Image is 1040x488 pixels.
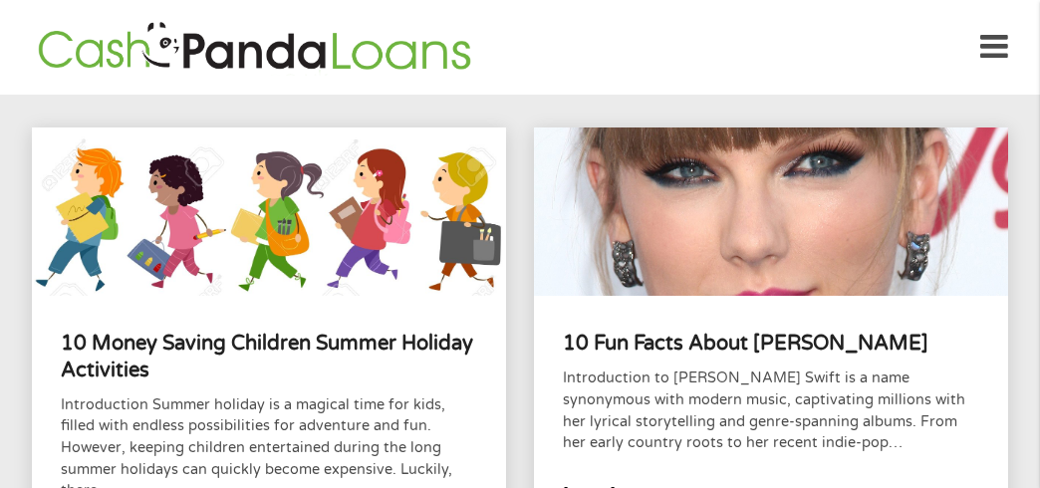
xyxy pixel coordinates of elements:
img: GetLoanNow Logo [32,19,476,76]
p: Introduction to [PERSON_NAME] Swift is a name synonymous with modern music, captivating millions ... [563,367,979,453]
h4: 10 Money Saving Children Summer Holiday Activities [61,331,477,383]
h4: 10 Fun Facts About [PERSON_NAME] [563,331,979,357]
